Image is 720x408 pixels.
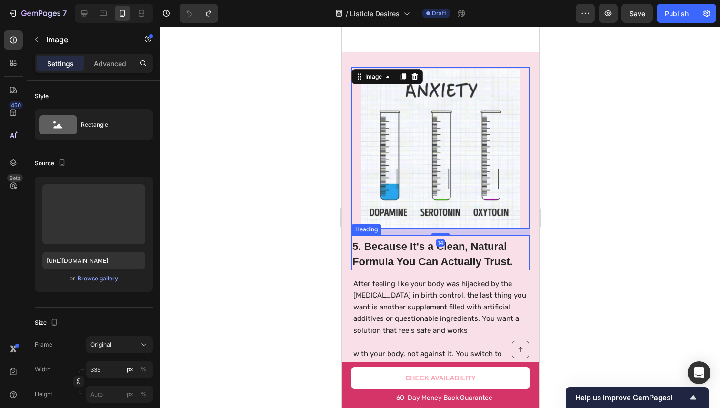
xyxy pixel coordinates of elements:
button: Save [621,4,653,23]
div: 450 [9,101,23,109]
p: Image [46,34,127,45]
div: Size [35,317,60,329]
div: Image [21,46,42,54]
img: preview-image [42,184,145,244]
button: Show survey - Help us improve GemPages! [575,392,699,403]
p: with your body, not against it. You switch to HerPeak because it's a clean formula you can trust.... [11,321,187,392]
label: Height [35,390,52,398]
p: Advanced [94,59,126,69]
div: Source [35,157,68,170]
div: Open Intercom Messenger [688,361,710,384]
button: px [138,364,149,375]
button: % [124,388,136,400]
div: Browse gallery [78,274,118,283]
div: px [127,365,133,374]
div: Beta [7,174,23,182]
span: Listicle Desires [350,9,400,19]
button: px [138,388,149,400]
span: Help us improve GemPages! [575,393,688,402]
button: 7 [4,4,71,23]
span: or [70,273,75,284]
span: Save [630,10,645,18]
label: Frame [35,340,52,349]
button: Browse gallery [77,274,119,283]
input: px% [86,361,153,378]
div: 14 [94,212,103,220]
div: px [127,390,133,398]
span: Original [90,340,111,349]
div: % [140,390,146,398]
div: Undo/Redo [180,4,218,23]
button: % [124,364,136,375]
div: Publish [665,9,689,19]
div: Style [35,92,49,100]
div: Rectangle [81,114,139,136]
img: gempages_584250306737472266-fa017adb-19d7-40a8-97f3-69e3e4e967ff.webp [19,42,179,202]
input: px% [86,386,153,403]
input: https://example.com/image.jpg [42,252,145,269]
div: % [140,365,146,374]
p: Settings [47,59,74,69]
label: Width [35,365,50,374]
iframe: Design area [342,27,539,408]
button: Publish [657,4,697,23]
button: Original [86,336,153,353]
span: / [346,9,348,19]
span: Draft [432,9,446,18]
p: 7 [62,8,67,19]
